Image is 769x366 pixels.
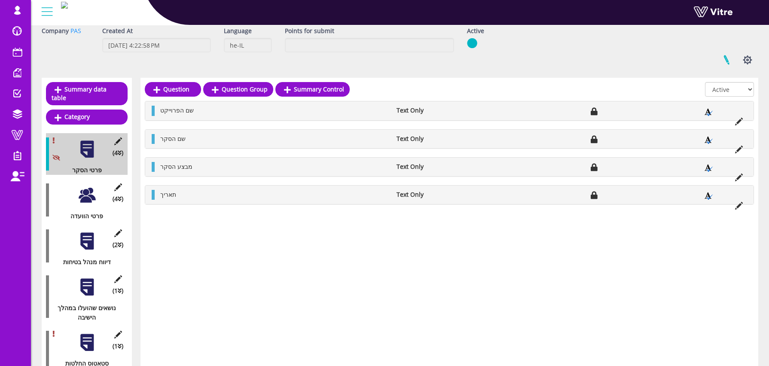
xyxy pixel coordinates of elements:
li: Text Only [392,106,481,115]
span: מבצע הסקר [160,162,192,171]
div: נושאים שהועלו במהלך הישיבה [46,303,121,322]
span: (1 ) [113,342,123,351]
span: תאריך [160,190,176,198]
label: Active [467,26,484,36]
span: שם הסקר [160,134,186,143]
label: Points for submit [285,26,334,36]
a: Summary data table [46,82,128,105]
label: Language [224,26,252,36]
span: (1 ) [113,286,123,296]
li: Text Only [392,190,481,199]
a: Summary Control [275,82,350,97]
span: (2 ) [113,240,123,250]
span: (4 ) [113,194,123,204]
a: Question Group [203,82,273,97]
li: Text Only [392,162,481,171]
label: Created At [102,26,133,36]
li: Text Only [392,134,481,143]
a: Category [46,110,128,124]
span: שם הפרוייקט [160,106,194,114]
label: Company [42,26,69,36]
div: פרטי הסקר [46,165,121,175]
a: PAS [70,27,81,35]
div: פרטי הוועדה [46,211,121,221]
div: דיווח מנהל בטיחות [46,257,121,267]
img: yes [467,38,477,49]
a: Question [145,82,201,97]
img: bc18c294-771c-4c12-b1e8-80edb8675e47.png [61,2,68,9]
span: (4 ) [113,148,123,158]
